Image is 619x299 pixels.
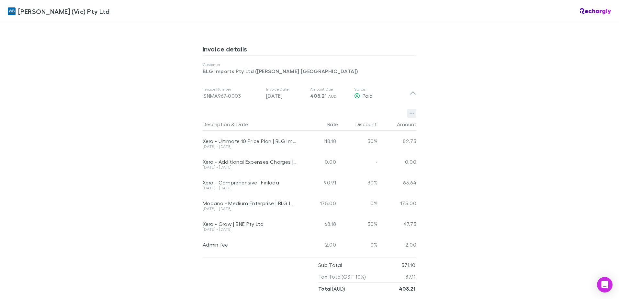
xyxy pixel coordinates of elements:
[203,45,416,55] h3: Invoice details
[203,186,297,190] div: [DATE] - [DATE]
[597,277,613,293] div: Open Intercom Messenger
[310,93,327,99] span: 408.21
[339,172,377,193] div: 30%
[354,87,410,92] p: Status
[203,165,297,169] div: [DATE] - [DATE]
[203,241,297,248] div: Admin fee
[18,6,109,16] span: [PERSON_NAME] (Vic) Pty Ltd
[399,285,415,292] strong: 408.21
[203,145,297,149] div: [DATE] - [DATE]
[203,138,297,144] div: Xero - Ultimate 10 Price Plan | BLG Imports Pty Limited
[328,94,337,99] span: AUD
[300,131,339,151] div: 118.18
[266,87,305,92] p: Invoice Date
[405,271,415,282] p: 37.11
[197,80,422,106] div: Invoice NumberISNMA967-0003Invoice Date[DATE]Amount Due408.21 AUDStatusPaid
[377,193,416,214] div: 175.00
[203,92,261,100] div: ISNMA967-0003
[318,271,366,282] p: Tax Total (GST 10%)
[318,259,342,271] p: Sub Total
[8,7,16,15] img: William Buck (Vic) Pty Ltd's Logo
[377,151,416,172] div: 0.00
[203,159,297,165] div: Xero - Additional Expenses Charges | BLG Imports Pty Limited
[203,118,297,131] div: &
[377,131,416,151] div: 82.73
[310,87,349,92] p: Amount Due
[300,214,339,234] div: 68.18
[266,92,305,100] p: [DATE]
[203,179,297,186] div: Xero - Comprehensive | Finlada
[300,172,339,193] div: 90.91
[339,151,377,172] div: -
[300,193,339,214] div: 175.00
[318,283,345,294] p: ( AUD )
[203,227,297,231] div: [DATE] - [DATE]
[203,221,297,227] div: Xero - Grow | BNE Pty Ltd
[203,207,297,211] div: [DATE] - [DATE]
[339,214,377,234] div: 30%
[203,67,416,75] p: BLG Imports Pty Ltd ([PERSON_NAME] [GEOGRAPHIC_DATA])
[300,151,339,172] div: 0.00
[203,62,416,67] p: Customer
[401,259,415,271] p: 371.10
[580,8,611,15] img: Rechargly Logo
[339,234,377,255] div: 0%
[377,214,416,234] div: 47.73
[203,200,297,206] div: Modano - Medium Enterprise | BLG Imports
[318,285,332,292] strong: Total
[300,234,339,255] div: 2.00
[339,131,377,151] div: 30%
[236,118,248,131] button: Date
[203,87,261,92] p: Invoice Number
[203,118,230,131] button: Description
[339,193,377,214] div: 0%
[377,234,416,255] div: 2.00
[363,93,373,99] span: Paid
[377,172,416,193] div: 63.64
